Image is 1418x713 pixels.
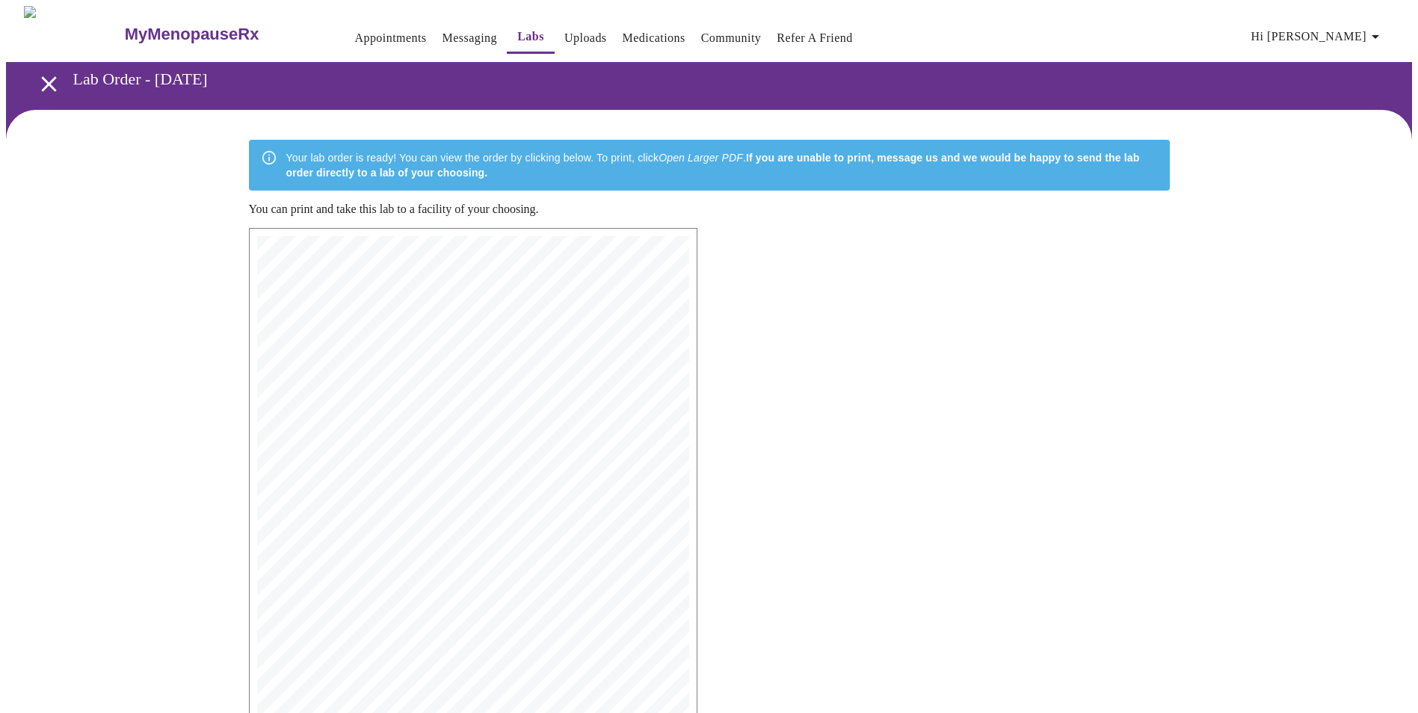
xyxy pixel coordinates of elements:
span: Phone: [PHONE_NUMBER] | Fax: [PHONE_NUMBER] [404,317,572,324]
h3: Lab Order - [DATE] [73,70,1335,89]
span: Order Date: [DATE] [289,520,350,527]
span: Patient Information [289,433,356,439]
a: Uploads [564,28,607,49]
span: R68.82: [MEDICAL_DATA], G47.00: [MEDICAL_DATA] [289,594,456,601]
a: Refer a Friend [777,28,853,49]
span: N95.1: Menopause/Perimenopause Symptoms, Z79.890: [MEDICAL_DATA], N92.4: Bleeding - [339,572,631,579]
span: Hi [PERSON_NAME] [1251,26,1384,47]
button: Refer a Friend [771,23,859,53]
span: ____________________________________________________________________________________________________ [289,416,583,422]
button: Hi [PERSON_NAME] [1245,22,1390,52]
a: Labs [517,26,544,47]
span: Assessment(s): [289,572,339,579]
span: Diagnostic Name: [289,537,348,544]
button: Medications [617,23,691,53]
span: [DATE] 6:42 PM [476,237,505,241]
img: MyMenopauseRx Logo [24,6,123,62]
p: You can print and take this lab to a facility of your choosing. [249,203,1170,216]
a: Messaging [443,28,497,49]
span: [STREET_ADDRESS] [418,299,486,306]
span: MyMenopauseRx [430,275,516,285]
a: Community [701,28,762,49]
a: Medications [623,28,685,49]
span: [STREET_ADDRESS][PERSON_NAME][US_STATE] [289,485,454,492]
span: NPI: [US_HEALTHCARE_NPI] [289,398,381,404]
a: MyMenopauseRx [123,8,318,61]
span: [PERSON_NAME], [DEMOGRAPHIC_DATA] [289,450,427,457]
a: Appointments [354,28,426,49]
button: Labs [507,22,555,54]
span: [PERSON_NAME] WHNP-BC, FNP-C [289,380,398,386]
button: Uploads [558,23,613,53]
button: open drawer [27,62,71,106]
span: MyMenopauseRx | [441,237,475,241]
em: Open Larger PDF [659,152,743,164]
span: DOB: [DEMOGRAPHIC_DATA] [289,467,385,474]
button: Messaging [437,23,503,53]
span: ____________________________________________________________________________________________________ [289,503,583,510]
h3: MyMenopauseRx [125,25,259,44]
span: [MEDICAL_DATA]: Pelvic Non/OB, CPT 76830 [289,555,431,561]
span: Ordering Clinician: [289,362,351,369]
span: [MEDICAL_DATA] [MEDICAL_DATA] or [MEDICAL_DATA], N94.11: [MEDICAL_DATA] - superficial, N95.2: Atr... [289,583,712,590]
button: Appointments [348,23,432,53]
div: Your lab order is ready! You can view the order by clicking below. To print, click . [286,144,1158,186]
button: Community [695,23,768,53]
